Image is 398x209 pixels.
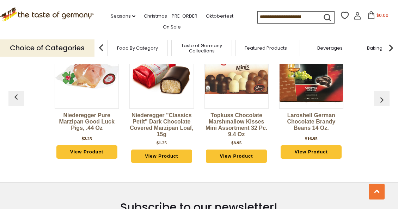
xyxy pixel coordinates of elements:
[384,41,398,55] img: next arrow
[281,145,342,159] a: View Product
[55,112,119,133] a: Niederegger Pure Marzipan Good Luck Pigs, .44 oz
[129,112,194,138] a: Niederegger "Classics Petit" Dark Chocolate Covered Marzipan Loaf, 15g
[376,94,387,106] img: previous arrow
[144,12,197,20] a: Christmas - PRE-ORDER
[131,150,192,163] a: View Product
[245,45,287,51] a: Featured Products
[317,45,343,51] a: Beverages
[363,11,393,22] button: $0.00
[280,42,343,105] img: Laroshell German Chocolate Brandy Beans 14 oz.
[206,12,233,20] a: Oktoberfest
[173,43,230,53] a: Taste of Germany Collections
[305,135,318,142] div: $16.95
[376,12,388,18] span: $0.00
[56,145,117,159] a: View Product
[111,12,135,20] a: Seasons
[55,42,118,105] img: Niederegger Pure Marzipan Good Luck Pigs, .44 oz
[11,91,22,103] img: previous arrow
[130,51,193,96] img: Niederegger
[205,53,268,94] img: Topkuss Chocolate Marshmallow Kisses Mini Assortment 32 pc. 9.4 oz
[117,45,158,51] a: Food By Category
[206,150,267,163] a: View Product
[231,139,241,146] div: $8.95
[94,41,108,55] img: previous arrow
[163,23,181,31] a: On Sale
[157,139,167,146] div: $1.25
[279,112,343,133] a: Laroshell German Chocolate Brandy Beans 14 oz.
[204,112,269,138] a: Topkuss Chocolate Marshmallow Kisses Mini Assortment 32 pc. 9.4 oz
[82,135,92,142] div: $2.25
